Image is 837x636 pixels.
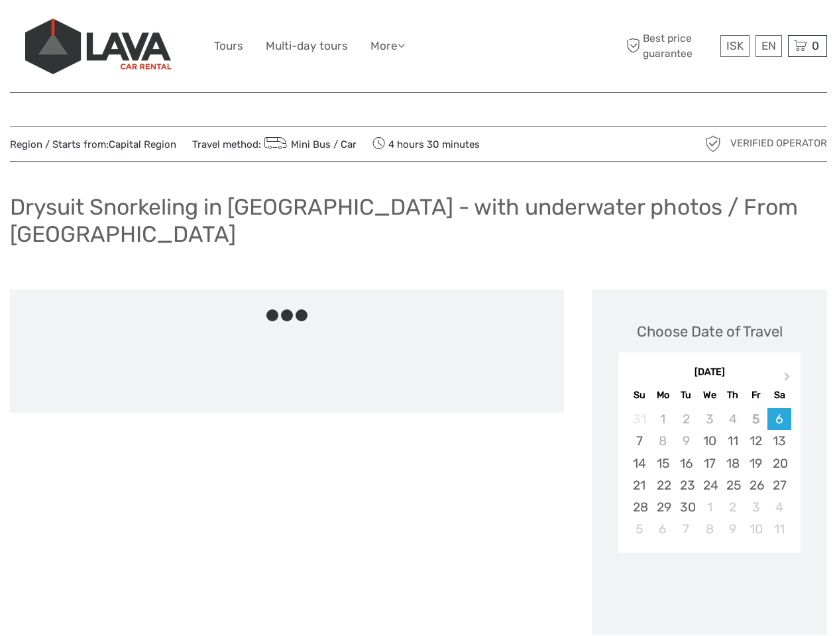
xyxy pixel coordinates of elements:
div: Not available Thursday, September 4th, 2025 [721,408,744,430]
div: Choose Sunday, September 28th, 2025 [628,496,651,518]
div: Choose Saturday, September 6th, 2025 [767,408,791,430]
div: Choose Monday, September 22nd, 2025 [651,474,675,496]
img: 523-13fdf7b0-e410-4b32-8dc9-7907fc8d33f7_logo_big.jpg [25,19,171,74]
div: Choose Wednesday, September 24th, 2025 [698,474,721,496]
div: Choose Monday, September 15th, 2025 [651,452,675,474]
div: Choose Friday, September 12th, 2025 [744,430,767,452]
span: 4 hours 30 minutes [372,134,480,153]
div: month 2025-09 [622,408,796,540]
a: Multi-day tours [266,36,348,56]
div: Choose Monday, September 29th, 2025 [651,496,675,518]
div: Choose Thursday, October 9th, 2025 [721,518,744,540]
span: 0 [810,39,821,52]
div: Choose Sunday, September 14th, 2025 [628,452,651,474]
div: Not available Friday, September 5th, 2025 [744,408,767,430]
div: Choose Saturday, September 20th, 2025 [767,452,791,474]
span: Best price guarantee [623,31,717,60]
div: Not available Tuesday, September 2nd, 2025 [675,408,698,430]
a: Mini Bus / Car [261,138,357,150]
div: Loading... [705,586,714,595]
span: Travel method: [192,134,357,153]
div: Choose Wednesday, October 8th, 2025 [698,518,721,540]
div: Not available Wednesday, September 3rd, 2025 [698,408,721,430]
div: Choose Thursday, October 2nd, 2025 [721,496,744,518]
a: Tours [214,36,243,56]
div: Choose Tuesday, September 30th, 2025 [675,496,698,518]
div: Choose Thursday, September 25th, 2025 [721,474,744,496]
div: Choose Sunday, September 7th, 2025 [628,430,651,452]
div: Choose Monday, October 6th, 2025 [651,518,675,540]
div: EN [755,35,782,57]
div: Not available Sunday, August 31st, 2025 [628,408,651,430]
a: More [370,36,405,56]
div: [DATE] [618,366,801,380]
div: Choose Friday, October 10th, 2025 [744,518,767,540]
div: Choose Wednesday, October 1st, 2025 [698,496,721,518]
div: Choose Wednesday, September 17th, 2025 [698,452,721,474]
div: Not available Monday, September 1st, 2025 [651,408,675,430]
div: Choose Thursday, September 18th, 2025 [721,452,744,474]
div: Choose Wednesday, September 10th, 2025 [698,430,721,452]
div: Choose Sunday, September 21st, 2025 [628,474,651,496]
div: We [698,386,721,404]
div: Choose Date of Travel [637,321,783,342]
div: Choose Saturday, October 4th, 2025 [767,496,791,518]
h1: Drysuit Snorkeling in [GEOGRAPHIC_DATA] - with underwater photos / From [GEOGRAPHIC_DATA] [10,193,827,247]
img: verified_operator_grey_128.png [702,133,724,154]
div: Tu [675,386,698,404]
div: Choose Saturday, September 13th, 2025 [767,430,791,452]
div: Mo [651,386,675,404]
button: Next Month [778,369,799,390]
div: Choose Friday, September 26th, 2025 [744,474,767,496]
div: Fr [744,386,767,404]
div: Not available Tuesday, September 9th, 2025 [675,430,698,452]
div: Choose Tuesday, September 16th, 2025 [675,452,698,474]
span: ISK [726,39,744,52]
a: Capital Region [109,138,176,150]
span: Region / Starts from: [10,138,176,152]
div: Su [628,386,651,404]
span: Verified Operator [730,136,827,150]
div: Choose Saturday, September 27th, 2025 [767,474,791,496]
div: Th [721,386,744,404]
div: Not available Monday, September 8th, 2025 [651,430,675,452]
div: Choose Friday, September 19th, 2025 [744,452,767,474]
div: Choose Saturday, October 11th, 2025 [767,518,791,540]
div: Sa [767,386,791,404]
div: Choose Thursday, September 11th, 2025 [721,430,744,452]
div: Choose Tuesday, September 23rd, 2025 [675,474,698,496]
div: Choose Tuesday, October 7th, 2025 [675,518,698,540]
div: Choose Friday, October 3rd, 2025 [744,496,767,518]
div: Choose Sunday, October 5th, 2025 [628,518,651,540]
